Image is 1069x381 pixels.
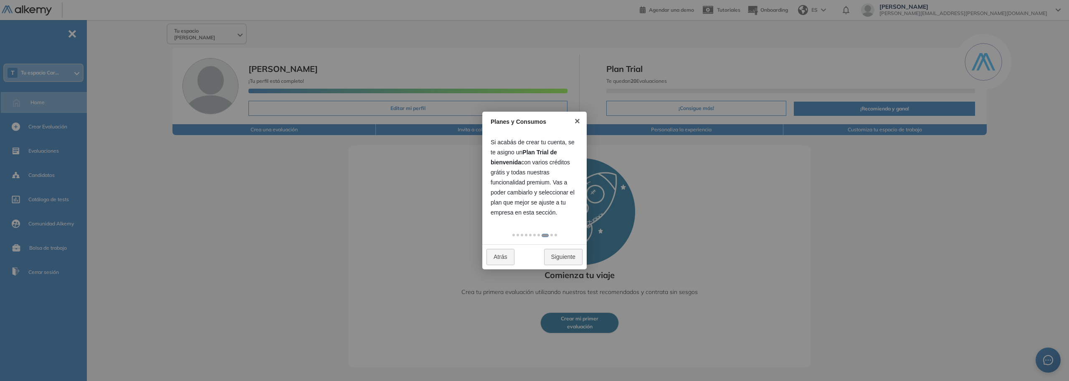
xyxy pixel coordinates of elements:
[491,149,557,166] b: Plan Trial de bienvenida
[491,118,570,126] div: Planes y Consumos
[486,249,514,265] a: Atrás
[568,112,587,130] a: ×
[544,249,583,265] a: Siguiente
[491,139,575,216] span: Si acabás de crear tu cuenta, se te asigno un con varios créditos grátis y todas nuestras funcion...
